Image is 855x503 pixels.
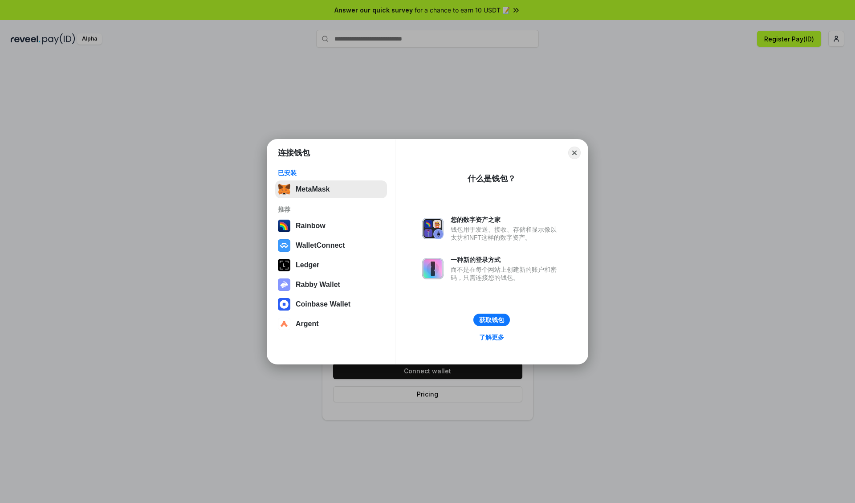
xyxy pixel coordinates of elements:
[296,222,326,230] div: Rainbow
[278,259,290,271] img: svg+xml,%3Csvg%20xmlns%3D%22http%3A%2F%2Fwww.w3.org%2F2000%2Fsvg%22%20width%3D%2228%22%20height%3...
[278,169,384,177] div: 已安装
[296,320,319,328] div: Argent
[278,205,384,213] div: 推荐
[451,225,561,241] div: 钱包用于发送、接收、存储和显示像以太坊和NFT这样的数字资产。
[275,256,387,274] button: Ledger
[278,318,290,330] img: svg+xml,%3Csvg%20width%3D%2228%22%20height%3D%2228%22%20viewBox%3D%220%200%2028%2028%22%20fill%3D...
[278,147,310,158] h1: 连接钱包
[296,185,330,193] div: MetaMask
[451,256,561,264] div: 一种新的登录方式
[473,314,510,326] button: 获取钱包
[278,183,290,196] img: svg+xml,%3Csvg%20fill%3D%22none%22%20height%3D%2233%22%20viewBox%3D%220%200%2035%2033%22%20width%...
[278,239,290,252] img: svg+xml,%3Csvg%20width%3D%2228%22%20height%3D%2228%22%20viewBox%3D%220%200%2028%2028%22%20fill%3D...
[468,173,516,184] div: 什么是钱包？
[474,331,509,343] a: 了解更多
[275,295,387,313] button: Coinbase Wallet
[479,316,504,324] div: 获取钱包
[275,180,387,198] button: MetaMask
[275,217,387,235] button: Rainbow
[479,333,504,341] div: 了解更多
[278,278,290,291] img: svg+xml,%3Csvg%20xmlns%3D%22http%3A%2F%2Fwww.w3.org%2F2000%2Fsvg%22%20fill%3D%22none%22%20viewBox...
[275,315,387,333] button: Argent
[275,237,387,254] button: WalletConnect
[296,281,340,289] div: Rabby Wallet
[451,216,561,224] div: 您的数字资产之家
[451,266,561,282] div: 而不是在每个网站上创建新的账户和密码，只需连接您的钱包。
[278,220,290,232] img: svg+xml,%3Csvg%20width%3D%22120%22%20height%3D%22120%22%20viewBox%3D%220%200%20120%20120%22%20fil...
[422,218,444,239] img: svg+xml,%3Csvg%20xmlns%3D%22http%3A%2F%2Fwww.w3.org%2F2000%2Fsvg%22%20fill%3D%22none%22%20viewBox...
[422,258,444,279] img: svg+xml,%3Csvg%20xmlns%3D%22http%3A%2F%2Fwww.w3.org%2F2000%2Fsvg%22%20fill%3D%22none%22%20viewBox...
[296,261,319,269] div: Ledger
[296,300,350,308] div: Coinbase Wallet
[568,147,581,159] button: Close
[278,298,290,311] img: svg+xml,%3Csvg%20width%3D%2228%22%20height%3D%2228%22%20viewBox%3D%220%200%2028%2028%22%20fill%3D...
[275,276,387,294] button: Rabby Wallet
[296,241,345,249] div: WalletConnect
